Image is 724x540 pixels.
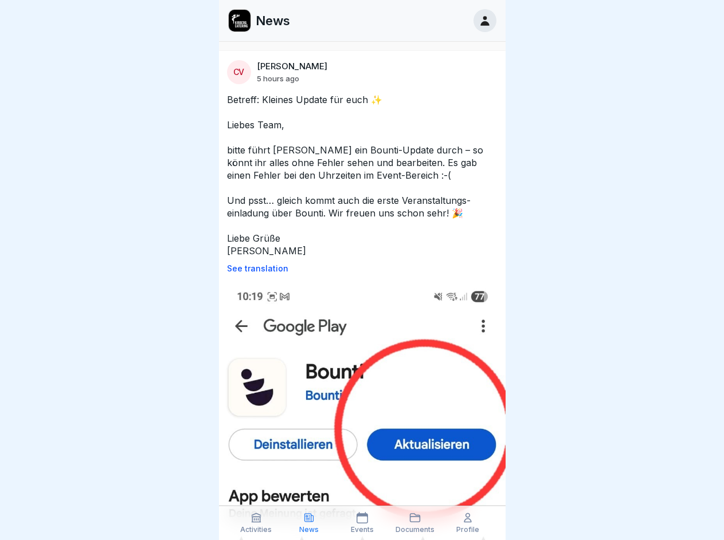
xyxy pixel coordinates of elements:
p: Betreff: Kleines Update für euch ✨ Liebes Team, bitte führt [PERSON_NAME] ein Bounti-Update durch... [227,93,498,257]
p: News [256,13,290,28]
p: Events [351,526,374,534]
p: News [299,526,319,534]
p: Profile [456,526,479,534]
img: ewxb9rjzulw9ace2na8lwzf2.png [229,10,251,31]
p: 5 hours ago [257,74,299,83]
div: CV [227,60,251,84]
p: Activities [240,526,272,534]
p: [PERSON_NAME] [257,61,327,72]
p: See translation [227,264,498,273]
p: Documents [396,526,435,534]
